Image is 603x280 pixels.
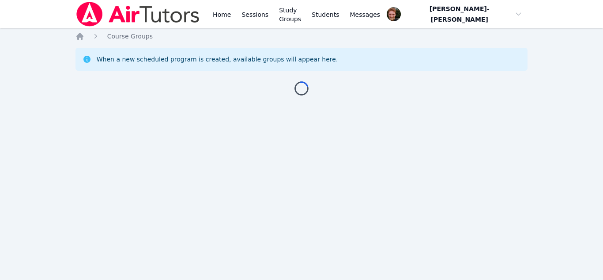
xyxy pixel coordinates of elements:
[75,2,200,27] img: Air Tutors
[97,55,338,64] div: When a new scheduled program is created, available groups will appear here.
[75,32,528,41] nav: Breadcrumb
[107,33,153,40] span: Course Groups
[350,10,381,19] span: Messages
[107,32,153,41] a: Course Groups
